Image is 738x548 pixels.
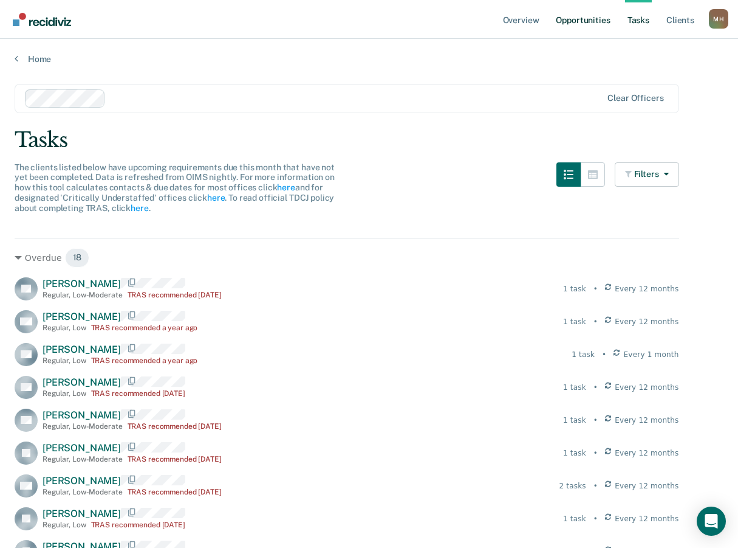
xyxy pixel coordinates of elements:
span: [PERSON_NAME] [43,409,121,421]
button: Filters [615,162,679,187]
img: Recidiviz [13,13,71,26]
div: TRAS recommended [DATE] [128,488,222,496]
span: Every 12 months [615,448,678,459]
div: • [593,513,598,524]
span: The clients listed below have upcoming requirements due this month that have not yet been complet... [15,162,335,213]
div: 1 task [572,349,595,360]
div: Regular , Low [43,389,86,398]
button: Profile dropdown button [709,9,728,29]
span: [PERSON_NAME] [43,508,121,519]
span: [PERSON_NAME] [43,311,121,322]
div: 1 task [563,316,586,327]
div: Regular , Low-Moderate [43,422,123,431]
div: 1 task [563,415,586,426]
span: [PERSON_NAME] [43,278,121,290]
div: 1 task [563,283,586,294]
div: 1 task [563,382,586,393]
div: • [593,316,598,327]
div: • [593,283,598,294]
div: TRAS recommended [DATE] [128,422,222,431]
span: Every 1 month [624,349,679,360]
div: Tasks [15,128,723,153]
span: Every 12 months [615,382,678,393]
div: • [602,349,606,360]
span: Every 12 months [615,415,678,426]
div: TRAS recommended [DATE] [91,389,185,398]
div: TRAS recommended a year ago [91,356,198,365]
div: 1 task [563,513,586,524]
div: • [593,480,598,491]
div: TRAS recommended [DATE] [128,455,222,463]
span: [PERSON_NAME] [43,475,121,487]
div: M H [709,9,728,29]
div: • [593,415,598,426]
div: Regular , Low-Moderate [43,455,123,463]
div: Overdue 18 [15,248,679,268]
div: • [593,382,598,393]
div: TRAS recommended [DATE] [128,291,222,299]
span: Every 12 months [615,513,678,524]
a: here [131,203,148,213]
span: Every 12 months [615,316,678,327]
div: Regular , Low [43,356,86,365]
a: here [207,193,225,203]
span: 18 [65,248,90,268]
div: TRAS recommended a year ago [91,324,198,332]
div: • [593,448,598,459]
span: [PERSON_NAME] [43,442,121,454]
div: 1 task [563,448,586,459]
div: Open Intercom Messenger [697,507,726,536]
div: TRAS recommended [DATE] [91,521,185,529]
div: Regular , Low [43,521,86,529]
a: Home [15,54,723,64]
span: Every 12 months [615,283,678,294]
a: here [277,182,295,192]
div: Regular , Low [43,324,86,332]
span: [PERSON_NAME] [43,376,121,388]
div: Regular , Low-Moderate [43,291,123,299]
div: 2 tasks [559,480,586,491]
span: [PERSON_NAME] [43,344,121,355]
span: Every 12 months [615,480,678,491]
div: Regular , Low-Moderate [43,488,123,496]
div: Clear officers [607,93,663,103]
